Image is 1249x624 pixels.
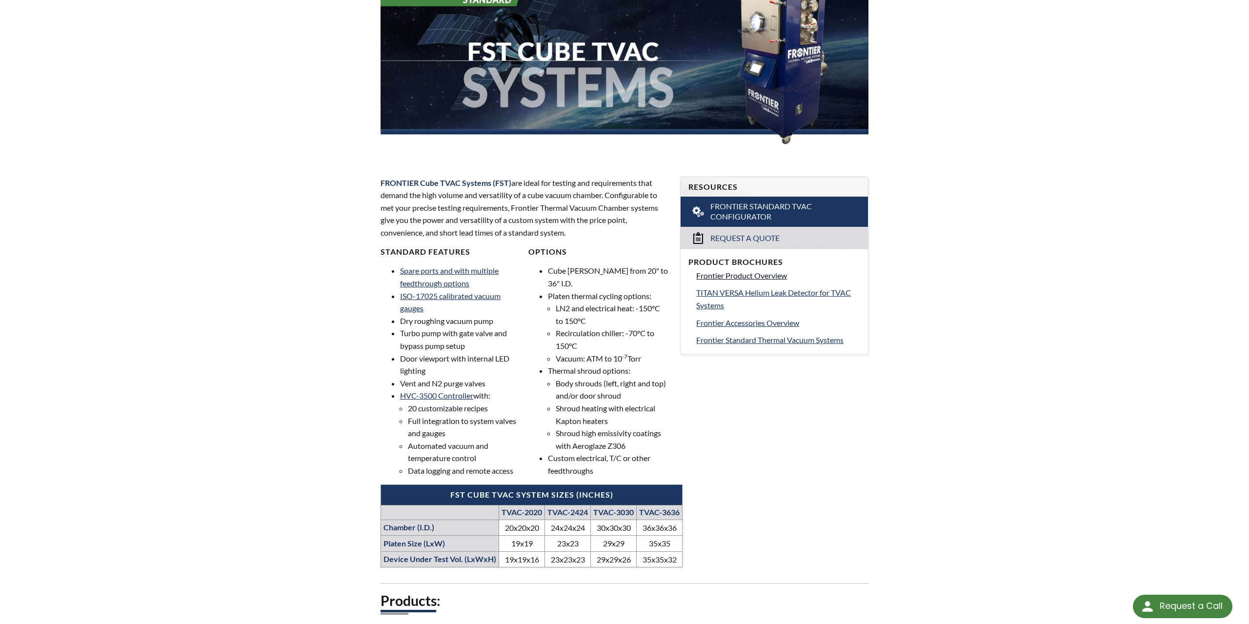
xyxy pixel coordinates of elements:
[528,247,669,257] h4: Options
[381,178,511,187] span: FRONTIER Cube TVAC Systems (FST)
[696,286,860,311] a: TITAN VERSA Helium Leak Detector for TVAC Systems
[499,551,545,567] td: 19x19x16
[637,536,683,552] td: 35x35
[591,551,637,567] td: 29x29x26
[400,377,521,390] li: Vent and N2 purge valves
[499,505,545,520] th: TVAC-2020
[1140,599,1155,614] img: round button
[545,505,591,520] th: TVAC-2424
[696,334,860,346] a: Frontier Standard Thermal Vacuum Systems
[545,551,591,567] td: 23x23x23
[408,464,521,477] li: Data logging and remote access
[499,520,545,536] td: 20x20x20
[381,520,499,536] th: Chamber (I.D.)
[622,353,627,360] sup: -7
[556,327,669,352] li: Recirculation chiller: -70°C to 150°C
[681,197,868,227] a: Frontier Standard TVAC Configurator
[637,505,683,520] th: TVAC-3636
[696,317,860,329] a: Frontier Accessories Overview
[499,536,545,552] td: 19x19
[696,271,787,280] span: Frontier Product Overview
[556,302,669,327] li: LN2 and electrical heat: -150°C to 150°C
[408,415,521,440] li: Full integration to system valves and gauges
[548,364,669,452] li: Thermal shroud options:
[556,377,669,402] li: Body shrouds (left, right and top) and/or door shroud
[548,264,669,289] li: Cube [PERSON_NAME] from 20" to 36" I.D.
[381,177,668,239] p: are ideal for testing and requirements that demand the high volume and versatility of a cube vacu...
[591,520,637,536] td: 30x30x30
[400,352,521,377] li: Door viewport with internal LED lighting
[710,233,780,243] span: Request a Quote
[1160,595,1223,617] div: Request a Call
[400,389,521,477] li: with:
[386,490,677,500] h4: FST Cube TVAC System Sizes (inches)
[591,505,637,520] th: TVAC-3030
[381,551,499,567] th: Device Under Test Vol. (LxWxH)
[688,257,860,267] h4: Product Brochures
[591,536,637,552] td: 29x29
[710,201,841,222] span: Frontier Standard TVAC Configurator
[696,269,860,282] a: Frontier Product Overview
[400,266,499,288] a: Spare ports and with multiple feedthrough options
[381,247,521,257] h4: Standard Features
[556,352,669,365] li: Vacuum: ATM to 10 Torr
[556,402,669,427] li: Shroud heating with electrical Kapton heaters
[548,452,669,477] li: Custom electrical, T/C or other feedthroughs
[400,391,473,400] a: HVC-3500 Controller
[400,327,521,352] li: Turbo pump with gate valve and bypass pump setup
[548,290,669,365] li: Platen thermal cycling options:
[408,402,521,415] li: 20 customizable recipes
[681,227,868,249] a: Request a Quote
[400,291,501,313] a: ISO-17025 calibrated vacuum gauges
[381,536,499,552] th: Platen Size (LxW)
[545,520,591,536] td: 24x24x24
[637,520,683,536] td: 36x36x36
[408,440,521,464] li: Automated vacuum and temperature control
[696,288,851,310] span: TITAN VERSA Helium Leak Detector for TVAC Systems
[637,551,683,567] td: 35x35x32
[381,592,868,610] h2: Products:
[545,536,591,552] td: 23x23
[688,182,860,192] h4: Resources
[556,427,669,452] li: Shroud high emissivity coatings with Aeroglaze Z306
[696,318,799,327] span: Frontier Accessories Overview
[696,335,844,344] span: Frontier Standard Thermal Vacuum Systems
[1133,595,1232,618] div: Request a Call
[400,315,521,327] li: Dry roughing vacuum pump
